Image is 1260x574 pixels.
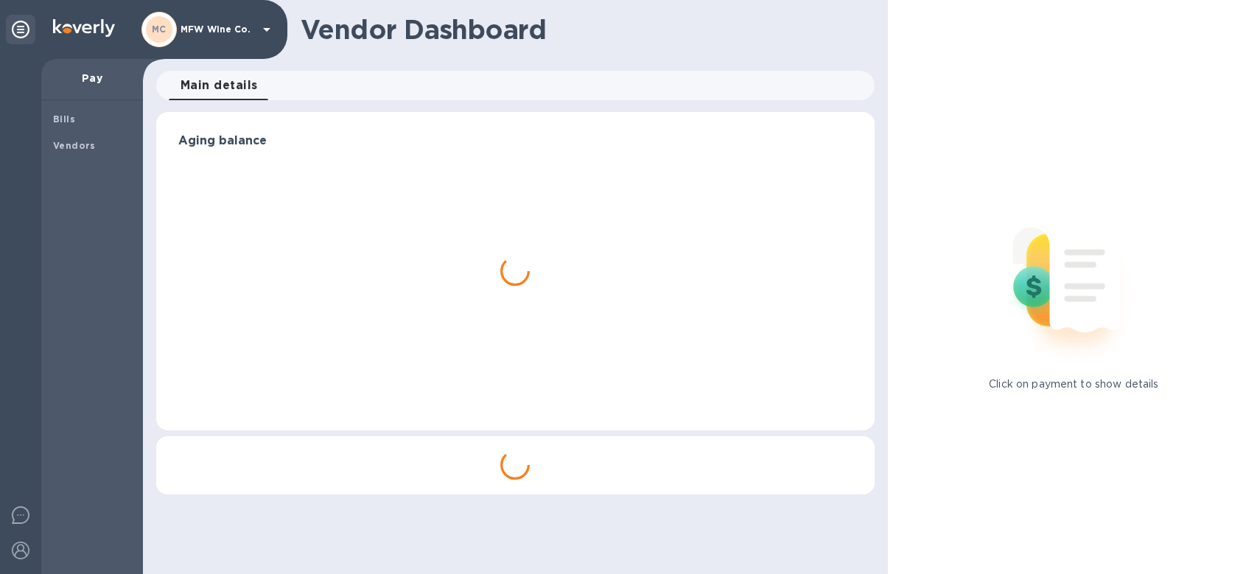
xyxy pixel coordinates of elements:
[181,75,258,96] span: Main details
[53,19,115,37] img: Logo
[181,24,254,35] p: MFW Wine Co.
[301,14,864,45] h1: Vendor Dashboard
[989,377,1158,392] p: Click on payment to show details
[53,113,75,125] b: Bills
[6,15,35,44] div: Unpin categories
[53,140,96,151] b: Vendors
[53,71,131,85] p: Pay
[178,134,853,148] h3: Aging balance
[152,24,167,35] b: MC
